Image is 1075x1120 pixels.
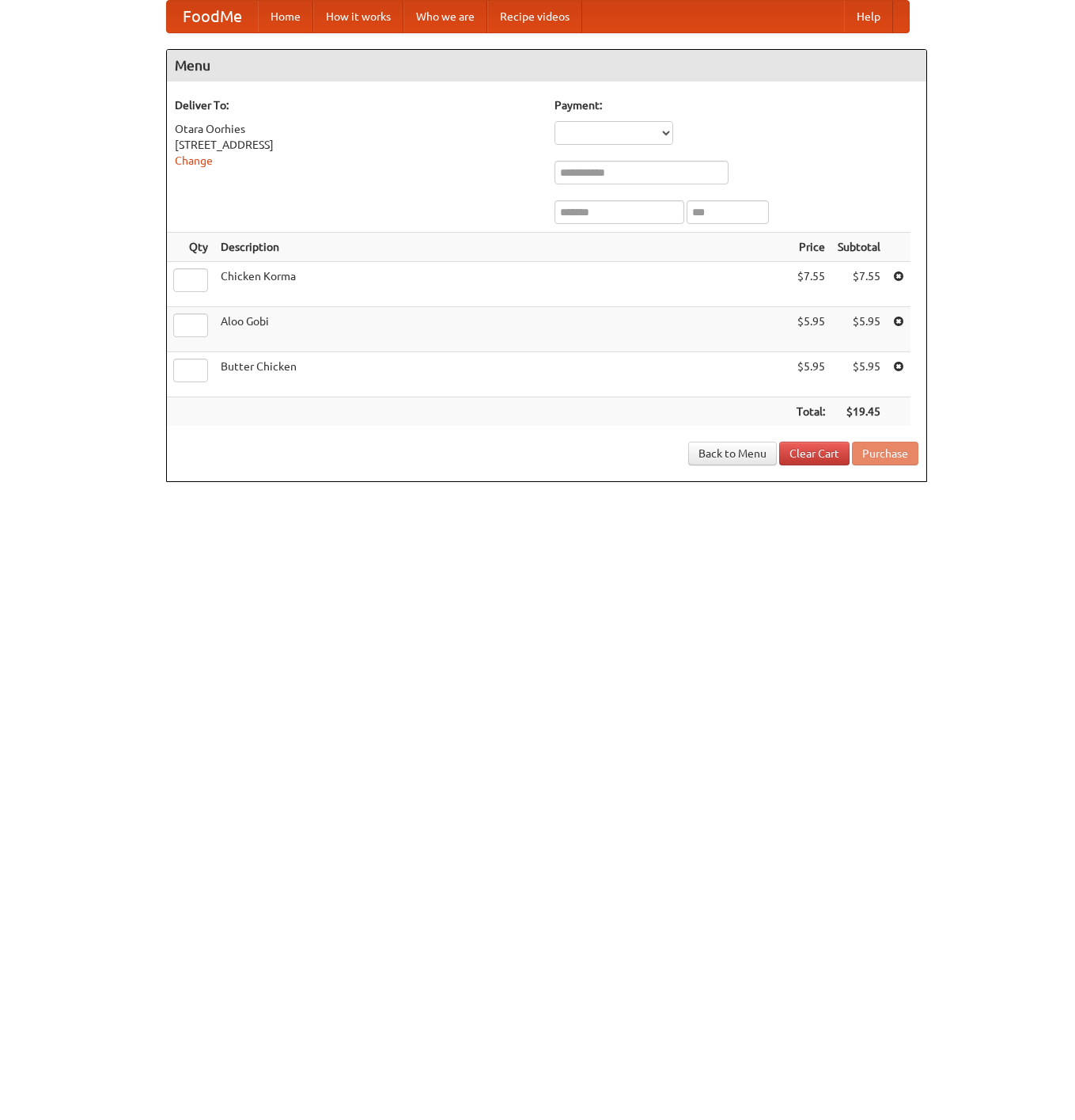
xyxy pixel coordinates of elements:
[790,233,831,262] th: Price
[852,442,918,465] button: Purchase
[214,307,790,352] td: Aloo Gobi
[175,154,213,167] a: Change
[167,50,926,82] h4: Menu
[313,1,403,32] a: How it works
[790,262,831,307] td: $7.55
[831,352,887,397] td: $5.95
[790,352,831,397] td: $5.95
[831,233,887,262] th: Subtotal
[831,262,887,307] td: $7.55
[831,397,887,427] th: $19.45
[214,233,790,262] th: Description
[167,233,214,262] th: Qty
[175,137,539,153] div: [STREET_ADDRESS]
[403,1,487,32] a: Who we are
[779,442,850,465] a: Clear Cart
[214,352,790,397] td: Butter Chicken
[258,1,313,32] a: Home
[790,397,831,427] th: Total:
[175,121,539,137] div: Otara Oorhies
[688,442,777,465] a: Back to Menu
[844,1,893,32] a: Help
[175,97,539,113] h5: Deliver To:
[167,1,258,32] a: FoodMe
[831,307,887,352] td: $5.95
[555,97,918,113] h5: Payment:
[214,262,790,307] td: Chicken Korma
[790,307,831,352] td: $5.95
[487,1,582,32] a: Recipe videos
